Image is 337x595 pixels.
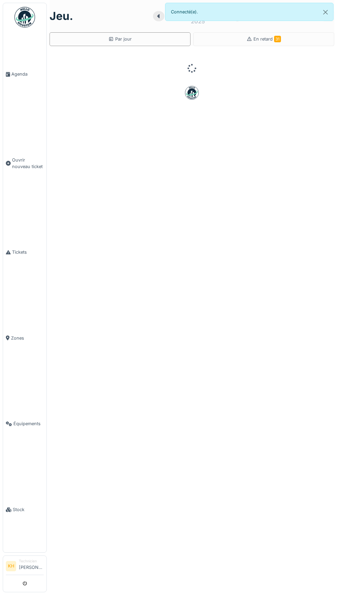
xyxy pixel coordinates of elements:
[11,71,44,77] span: Agenda
[13,506,44,513] span: Stock
[274,36,281,42] span: 31
[3,467,46,553] a: Stock
[50,10,73,23] h1: jeu.
[3,209,46,295] a: Tickets
[3,31,46,117] a: Agenda
[318,3,333,21] button: Close
[6,561,16,571] li: KH
[253,36,281,42] span: En retard
[108,36,132,42] div: Par jour
[19,559,44,564] div: Technicien
[12,157,44,170] span: Ouvrir nouveau ticket
[3,381,46,467] a: Équipements
[19,559,44,573] li: [PERSON_NAME]
[3,117,46,210] a: Ouvrir nouveau ticket
[14,7,35,27] img: Badge_color-CXgf-gQk.svg
[12,249,44,255] span: Tickets
[11,335,44,341] span: Zones
[6,559,44,575] a: KH Technicien[PERSON_NAME]
[191,17,205,25] div: 2025
[3,295,46,381] a: Zones
[13,420,44,427] span: Équipements
[185,86,199,100] img: badge-BVDL4wpA.svg
[165,3,334,21] div: Connecté(e).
